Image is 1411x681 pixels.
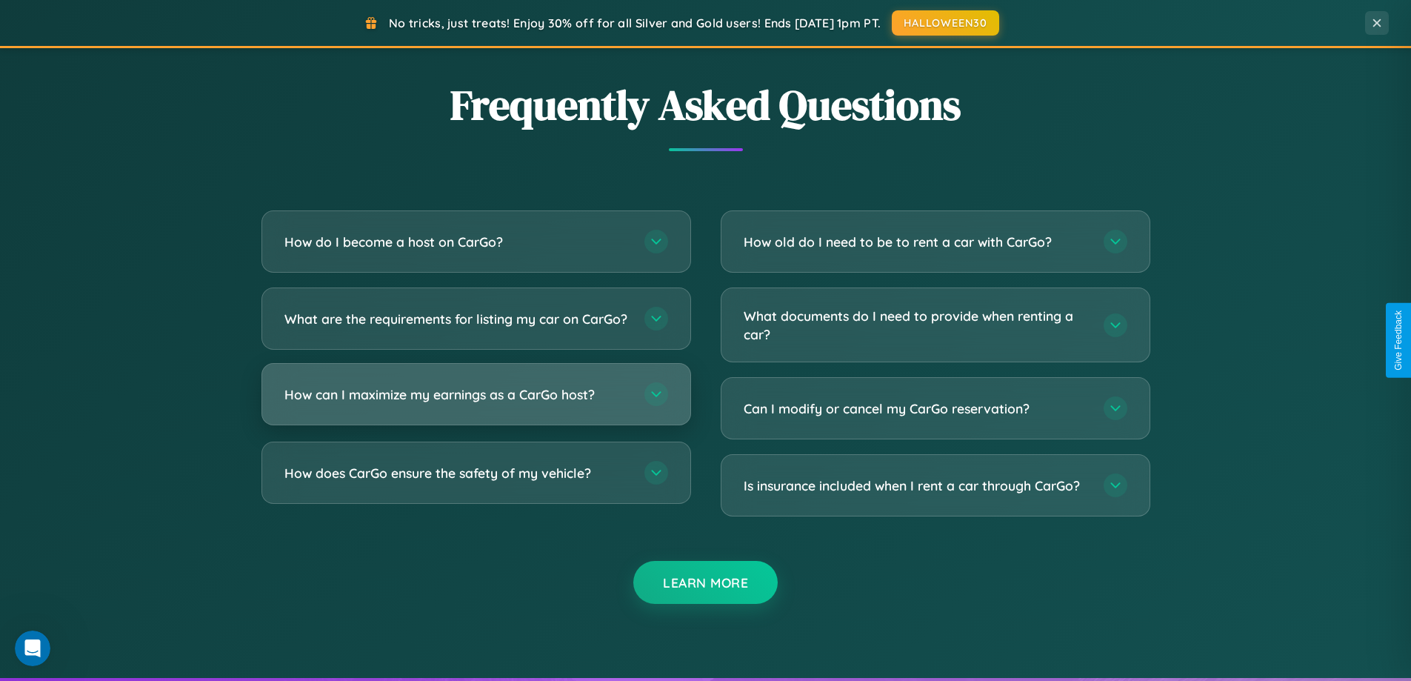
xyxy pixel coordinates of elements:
[284,310,630,328] h3: What are the requirements for listing my car on CarGo?
[284,385,630,404] h3: How can I maximize my earnings as a CarGo host?
[1393,310,1404,371] div: Give Feedback
[633,561,778,604] button: Learn More
[15,631,50,666] iframe: Intercom live chat
[744,307,1089,343] h3: What documents do I need to provide when renting a car?
[389,16,881,30] span: No tricks, just treats! Enjoy 30% off for all Silver and Gold users! Ends [DATE] 1pm PT.
[744,233,1089,251] h3: How old do I need to be to rent a car with CarGo?
[744,399,1089,418] h3: Can I modify or cancel my CarGo reservation?
[744,476,1089,495] h3: Is insurance included when I rent a car through CarGo?
[284,464,630,482] h3: How does CarGo ensure the safety of my vehicle?
[261,76,1150,133] h2: Frequently Asked Questions
[284,233,630,251] h3: How do I become a host on CarGo?
[892,10,999,36] button: HALLOWEEN30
